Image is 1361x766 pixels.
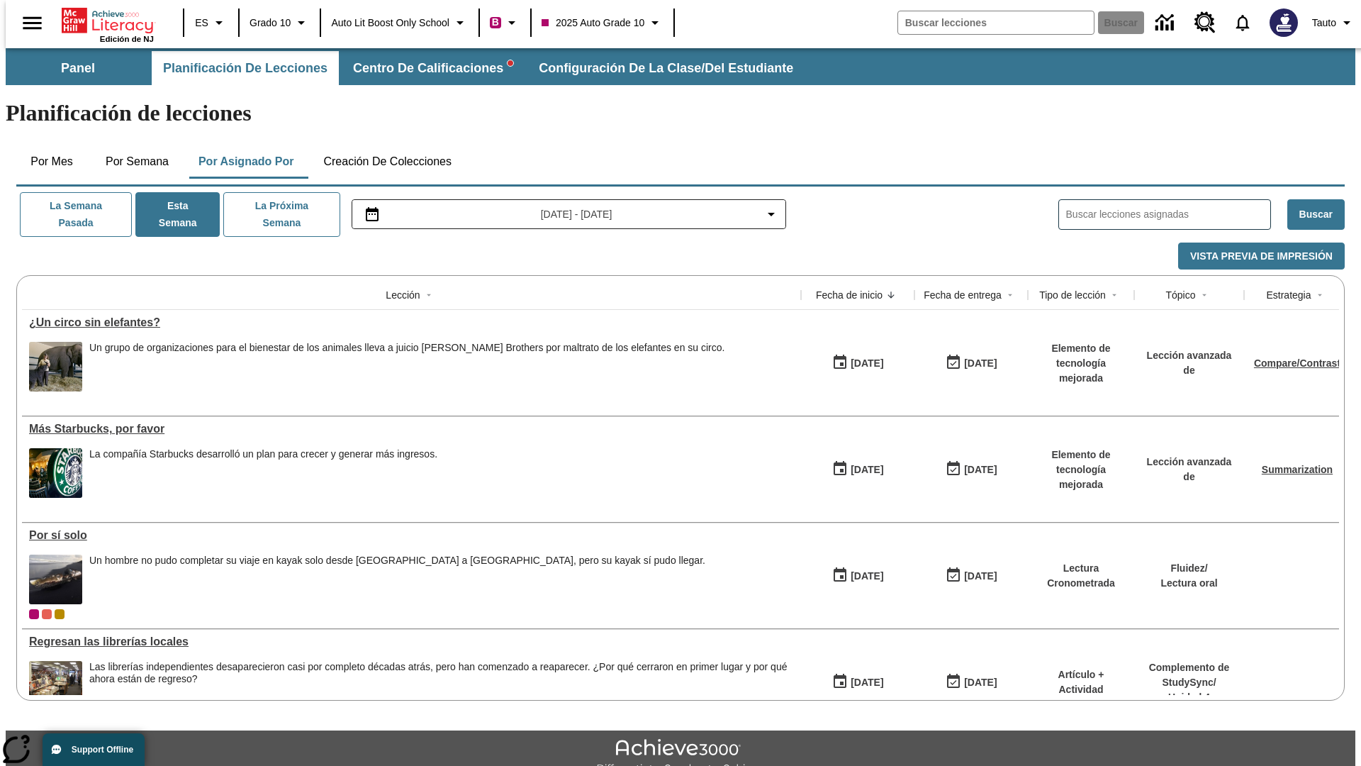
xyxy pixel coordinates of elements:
[941,669,1002,696] button: 09/24/25: Último día en que podrá accederse la lección
[152,51,339,85] button: Planificación de lecciones
[29,529,794,542] div: Por sí solo
[851,355,883,372] div: [DATE]
[1106,287,1123,304] button: Sort
[827,350,888,377] button: 09/25/25: Primer día en que estuvo disponible la lección
[62,6,154,35] a: Portada
[1035,561,1127,591] p: Lectura Cronometrada
[135,192,220,237] button: Esta semana
[941,350,1002,377] button: 09/25/25: Último día en que podrá accederse la lección
[94,145,180,179] button: Por semana
[827,562,888,589] button: 09/24/25: Primer día en que estuvo disponible la lección
[29,661,82,711] img: las librerías independientes, o indie, están volviendo
[62,5,154,43] div: Portada
[7,51,149,85] button: Panel
[6,51,806,85] div: Subbarra de navegación
[420,287,437,304] button: Sort
[223,192,340,237] button: La próxima semana
[163,60,327,77] span: Planificación de lecciones
[325,10,474,35] button: Escuela: Auto Lit Boost only School, Seleccione su escuela
[43,733,145,766] button: Support Offline
[1035,448,1127,492] p: Elemento de tecnología mejorada
[29,635,794,648] a: Regresan las librerías locales, Lecciones
[1224,4,1261,41] a: Notificaciones
[816,288,883,302] div: Fecha de inicio
[1160,561,1217,576] p: Fluidez /
[883,287,900,304] button: Sort
[1178,243,1345,270] button: Vista previa de impresión
[72,745,133,755] span: Support Offline
[1306,10,1361,35] button: Perfil/Configuración
[964,674,997,692] div: [DATE]
[1160,576,1217,591] p: Lectura oral
[539,60,793,77] span: Configuración de la clase/del estudiante
[924,288,1002,302] div: Fecha de entrega
[1287,199,1345,230] button: Buscar
[964,567,997,585] div: [DATE]
[1270,9,1298,37] img: Avatar
[358,206,780,223] button: Seleccione el intervalo de fechas opción del menú
[342,51,525,85] button: Centro de calificaciones
[89,342,724,354] div: Un grupo de organizaciones para el bienestar de los animales lleva a juicio [PERSON_NAME] Brother...
[29,609,39,619] span: Clase actual
[851,567,883,585] div: [DATE]
[941,456,1002,483] button: 09/25/25: Último día en que podrá accederse la lección
[1147,4,1186,43] a: Centro de información
[29,635,794,648] div: Regresan las librerías locales
[89,661,794,711] div: Las librerías independientes desaparecieron casi por completo décadas atrás, pero han comenzado a...
[29,529,794,542] a: Por sí solo, Lecciones
[1066,204,1270,225] input: Buscar lecciones asignadas
[386,288,420,302] div: Lección
[527,51,805,85] button: Configuración de la clase/del estudiante
[29,423,794,435] div: Más Starbucks, por favor
[1261,4,1306,41] button: Escoja un nuevo avatar
[964,355,997,372] div: [DATE]
[1312,16,1336,30] span: Tauto
[353,60,513,77] span: Centro de calificaciones
[312,145,463,179] button: Creación de colecciones
[189,10,234,35] button: Lenguaje: ES, Selecciona un idioma
[898,11,1094,34] input: Buscar campo
[484,10,526,35] button: Boost El color de la clase es rojo violeta. Cambiar el color de la clase.
[29,316,794,329] a: ¿Un circo sin elefantes?, Lecciones
[89,661,794,685] div: Las librerías independientes desaparecieron casi por completo décadas atrás, pero han comenzado a...
[89,555,705,604] div: Un hombre no pudo completar su viaje en kayak solo desde Australia a Nueva Zelanda, pero su kayak...
[964,461,997,479] div: [DATE]
[29,448,82,498] img: El logotipo de Starbucks muestra una sirena de dos colas dentro de un círculo verde. Starbucks ti...
[1262,464,1333,475] a: Summarization
[20,192,132,237] button: La semana pasada
[941,562,1002,589] button: 09/24/25: Último día en que podrá accederse la lección
[1141,690,1237,705] p: Unidad 4
[55,609,65,619] span: New 2025 class
[1266,288,1311,302] div: Estrategia
[6,100,1355,126] h1: Planificación de lecciones
[89,448,437,498] div: La compañía Starbucks desarrolló un plan para crecer y generar más ingresos.
[250,16,291,30] span: Grado 10
[89,555,705,567] p: Un hombre no pudo completar su viaje en kayak solo desde [GEOGRAPHIC_DATA] a [GEOGRAPHIC_DATA], p...
[16,145,87,179] button: Por mes
[42,609,52,619] div: OL 2025 Auto Grade 11
[195,16,208,30] span: ES
[851,674,883,692] div: [DATE]
[492,13,499,31] span: B
[61,60,95,77] span: Panel
[187,145,306,179] button: Por asignado por
[1002,287,1019,304] button: Sort
[1141,660,1237,690] p: Complemento de StudySync /
[89,342,724,392] div: Un grupo de organizaciones para el bienestar de los animales lleva a juicio a Ringling Brothers p...
[1035,667,1127,697] p: Artículo + Actividad
[1311,287,1328,304] button: Sort
[331,16,449,30] span: Auto Lit Boost only School
[11,2,53,44] button: Abrir el menú lateral
[827,456,888,483] button: 09/25/25: Primer día en que estuvo disponible la lección
[542,16,644,30] span: 2025 Auto Grade 10
[29,316,794,329] div: ¿Un circo sin elefantes?
[827,669,888,696] button: 09/24/25: Primer día en que estuvo disponible la lección
[6,48,1355,85] div: Subbarra de navegación
[1035,341,1127,386] p: Elemento de tecnología mejorada
[1186,4,1224,42] a: Centro de recursos, Se abrirá en una pestaña nueva.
